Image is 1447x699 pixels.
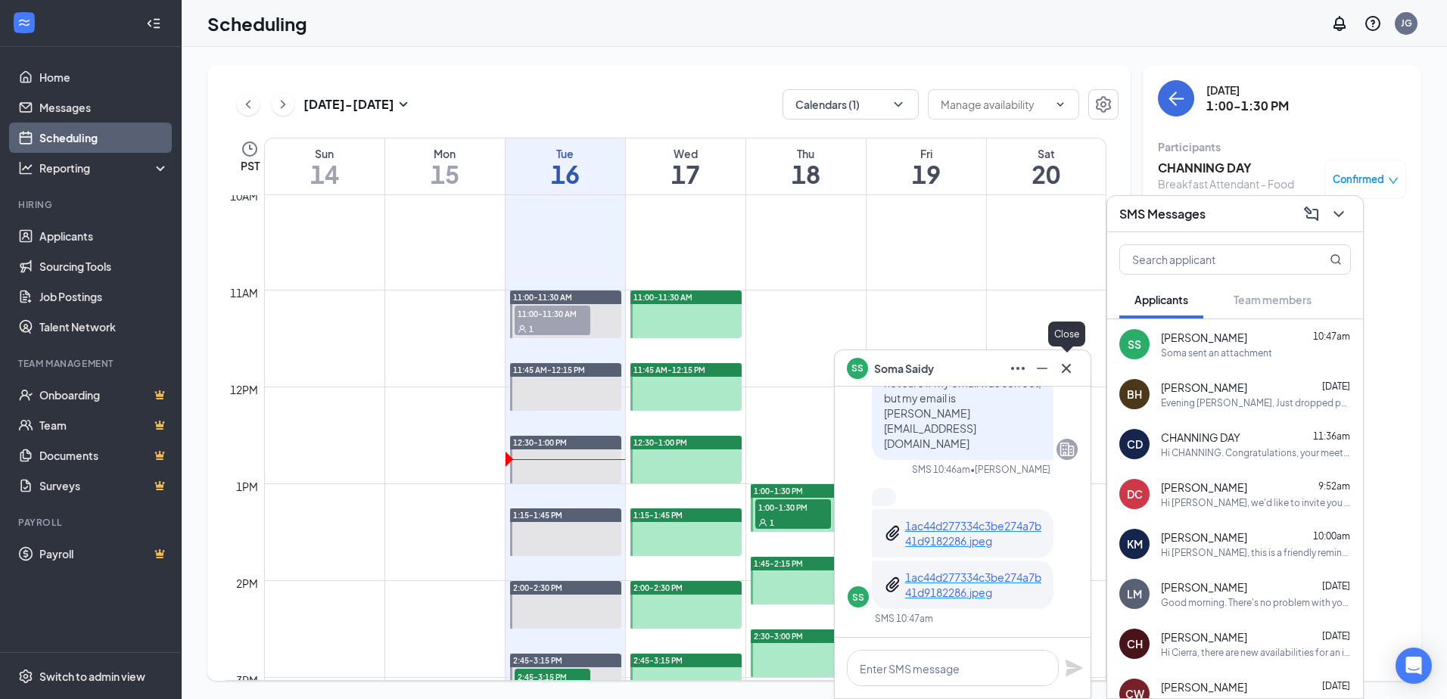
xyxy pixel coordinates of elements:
div: Good morning. There's no problem with your decision to decline my role and not join the Marriott ... [1161,596,1351,609]
div: Sun [265,146,384,161]
div: DC [1127,486,1143,502]
div: Fri [867,146,986,161]
a: PayrollCrown [39,539,169,569]
svg: Paperclip [884,524,902,542]
span: 1:45-2:15 PM [754,558,803,569]
div: Evening [PERSON_NAME], Just dropped paperwork off at the desk with [PERSON_NAME]. I have not seen... [1161,396,1351,409]
div: Thu [746,146,866,161]
span: 11:45 AM-12:15 PM [633,365,705,375]
svg: Collapse [146,16,161,31]
a: OnboardingCrown [39,380,169,410]
button: Minimize [1030,356,1054,381]
div: Hi CHANNING. Congratulations, your meeting with Fairfield by [PERSON_NAME] for Breakfast Attendan... [1161,446,1351,459]
a: DocumentsCrown [39,440,169,471]
span: down [1388,176,1399,186]
svg: QuestionInfo [1364,14,1382,33]
div: Open Intercom Messenger [1396,648,1432,684]
a: September 18, 2025 [746,138,866,194]
a: 1ac44d277334c3be274a7b41d9182286.jpeg [905,518,1041,548]
span: 10:00am [1313,530,1350,542]
svg: ChevronDown [1054,98,1066,110]
a: September 15, 2025 [385,138,505,194]
h1: Scheduling [207,11,307,36]
span: 9:52am [1318,480,1350,492]
span: [PERSON_NAME] [1161,330,1247,345]
span: Confirmed [1333,172,1384,187]
a: Settings [1088,89,1119,120]
div: Hi [PERSON_NAME], we'd like to invite you to a meeting for Breakfast Attendant - Food Service at ... [1161,496,1351,509]
span: 1:00-1:30 PM [754,486,803,496]
input: Search applicant [1120,245,1299,274]
span: 11:00-11:30 AM [515,306,590,321]
span: PST [241,158,260,173]
div: 1pm [233,478,261,495]
div: CD [1127,436,1143,452]
h1: 16 [506,161,625,187]
div: Switch to admin view [39,669,145,684]
button: Calendars (1)ChevronDown [783,89,919,120]
span: [PERSON_NAME] [1161,679,1247,694]
span: 2:45-3:15 PM [515,669,590,684]
span: 12:30-1:00 PM [633,437,687,448]
a: Scheduling [39,123,169,153]
span: 11:36am [1313,430,1350,442]
h1: 17 [626,161,745,187]
a: Sourcing Tools [39,251,169,281]
button: ChevronLeft [237,93,260,116]
div: [DATE] [1206,82,1289,98]
svg: ArrowLeft [1167,89,1185,107]
div: Hi Cierra, there are new availabilities for an interview. This is a reminder to schedule your int... [1161,646,1351,659]
div: 2pm [233,575,261,592]
span: [PERSON_NAME] [1161,629,1247,645]
span: 2:00-2:30 PM [633,582,683,593]
svg: ChevronLeft [241,95,256,113]
span: [PERSON_NAME] [1161,530,1247,545]
a: Applicants [39,221,169,251]
a: SurveysCrown [39,471,169,501]
svg: Settings [1094,95,1112,113]
span: 1:15-1:45 PM [633,510,683,520]
div: Breakfast Attendant - Food Service at [GEOGRAPHIC_DATA] [1158,176,1317,222]
div: 3pm [233,672,261,688]
span: CHANNING DAY [1161,430,1240,445]
span: 2:00-2:30 PM [513,582,562,593]
svg: SmallChevronDown [394,95,412,113]
h1: 15 [385,161,505,187]
svg: Plane [1065,659,1083,677]
div: SMS 10:46am [912,463,970,476]
div: Payroll [18,516,166,529]
svg: Clock [241,140,259,158]
div: Soma sent an attachment [1161,346,1272,359]
a: September 20, 2025 [987,138,1106,194]
svg: ChevronDown [891,97,906,112]
span: [DATE] [1322,630,1350,642]
a: Job Postings [39,281,169,312]
div: Mon [385,146,505,161]
div: 11am [227,284,261,301]
a: TeamCrown [39,410,169,440]
button: ChevronRight [272,93,294,116]
svg: Settings [18,669,33,684]
div: Hiring [18,198,166,211]
span: [DATE] [1322,580,1350,592]
h3: SMS Messages [1119,206,1206,222]
span: 11:45 AM-12:15 PM [513,365,585,375]
div: Close [1048,322,1085,346]
h1: 18 [746,161,866,187]
span: Team members [1234,293,1312,306]
a: Talent Network [39,312,169,342]
a: September 16, 2025 [506,138,625,194]
div: Participants [1158,139,1406,154]
svg: Cross [1057,359,1075,377]
h3: [DATE] - [DATE] [303,96,394,113]
svg: MagnifyingGlass [1330,253,1342,266]
a: September 17, 2025 [626,138,745,194]
a: September 14, 2025 [265,138,384,194]
span: 10:47am [1313,331,1350,342]
svg: Analysis [18,160,33,176]
a: 1ac44d277334c3be274a7b41d9182286.jpeg [905,570,1041,600]
div: Wed [626,146,745,161]
svg: Company [1058,440,1076,458]
div: LM [1127,586,1142,601]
